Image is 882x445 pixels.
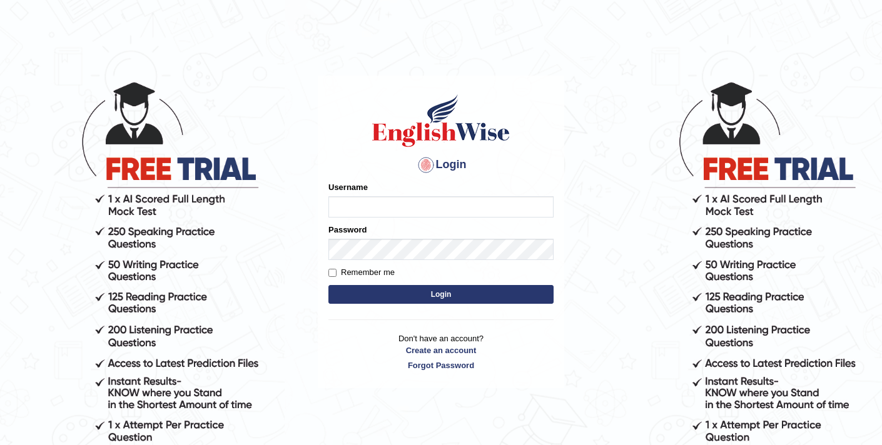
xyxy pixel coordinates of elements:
label: Password [328,224,367,236]
button: Login [328,285,554,304]
img: Logo of English Wise sign in for intelligent practice with AI [370,92,512,149]
input: Remember me [328,269,337,277]
h4: Login [328,155,554,175]
label: Remember me [328,266,395,279]
p: Don't have an account? [328,332,554,371]
a: Forgot Password [328,359,554,371]
a: Create an account [328,344,554,356]
label: Username [328,181,368,193]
